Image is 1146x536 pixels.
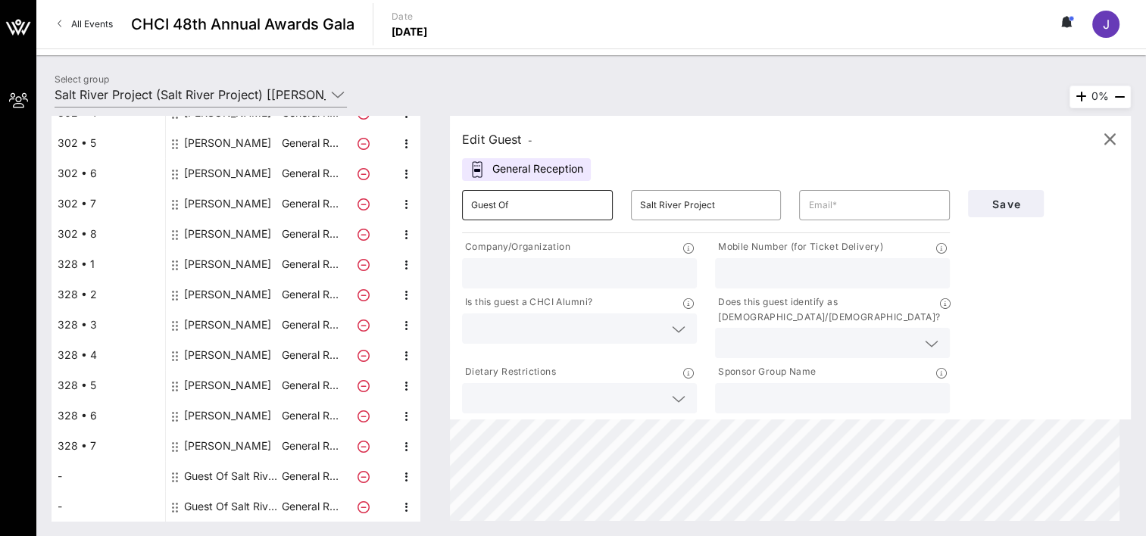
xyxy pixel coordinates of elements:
[462,294,592,310] p: Is this guest a CHCI Alumni?
[184,340,271,370] div: Alan Eder
[184,370,271,400] div: David Felix
[808,193,941,217] input: Email*
[184,219,271,249] div: Tony Moya
[279,431,340,461] p: General R…
[462,364,556,380] p: Dietary Restrictions
[184,279,271,310] div: Cesar Aguilar
[52,400,165,431] div: 328 • 6
[52,189,165,219] div: 302 • 7
[279,400,340,431] p: General R…
[279,491,340,522] p: General R…
[1103,17,1110,32] span: J
[55,73,109,85] label: Select group
[715,294,940,325] p: Does this guest identify as [DEMOGRAPHIC_DATA]/[DEMOGRAPHIC_DATA]?
[279,158,340,189] p: General R…
[279,219,340,249] p: General R…
[184,431,271,461] div: Dulce Vasquez
[392,9,428,24] p: Date
[71,18,113,30] span: All Events
[48,12,122,36] a: All Events
[52,431,165,461] div: 328 • 7
[279,279,340,310] p: General R…
[640,193,773,217] input: Last Name*
[279,461,340,491] p: General R…
[462,129,532,150] div: Edit Guest
[968,190,1044,217] button: Save
[52,128,165,158] div: 302 • 5
[279,340,340,370] p: General R…
[52,249,165,279] div: 328 • 1
[52,340,165,370] div: 328 • 4
[279,310,340,340] p: General R…
[392,24,428,39] p: [DATE]
[184,400,271,431] div: Brittney Martinez
[1092,11,1119,38] div: J
[52,279,165,310] div: 328 • 2
[528,135,532,146] span: -
[715,239,883,255] p: Mobile Number (for Ticket Delivery)
[279,128,340,158] p: General R…
[184,249,271,279] div: Andres Cano
[462,239,570,255] p: Company/Organization
[184,189,271,219] div: Gilbert Echeverria
[279,249,340,279] p: General R…
[52,310,165,340] div: 328 • 3
[715,364,816,380] p: Sponsor Group Name
[279,189,340,219] p: General R…
[52,158,165,189] div: 302 • 6
[184,158,271,189] div: Angelina Echeverria
[52,370,165,400] div: 328 • 5
[184,310,271,340] div: Liban Arce
[52,461,165,491] div: -
[184,491,279,522] div: Guest Of Salt River Project
[1069,86,1131,108] div: 0%
[471,193,604,217] input: First Name*
[980,198,1032,210] span: Save
[462,158,591,181] div: General Reception
[131,13,354,36] span: CHCI 48th Annual Awards Gala
[184,461,279,491] div: Guest Of Salt River Project
[184,128,271,158] div: Max Gonzalez
[52,219,165,249] div: 302 • 8
[279,370,340,400] p: General R…
[52,491,165,522] div: -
